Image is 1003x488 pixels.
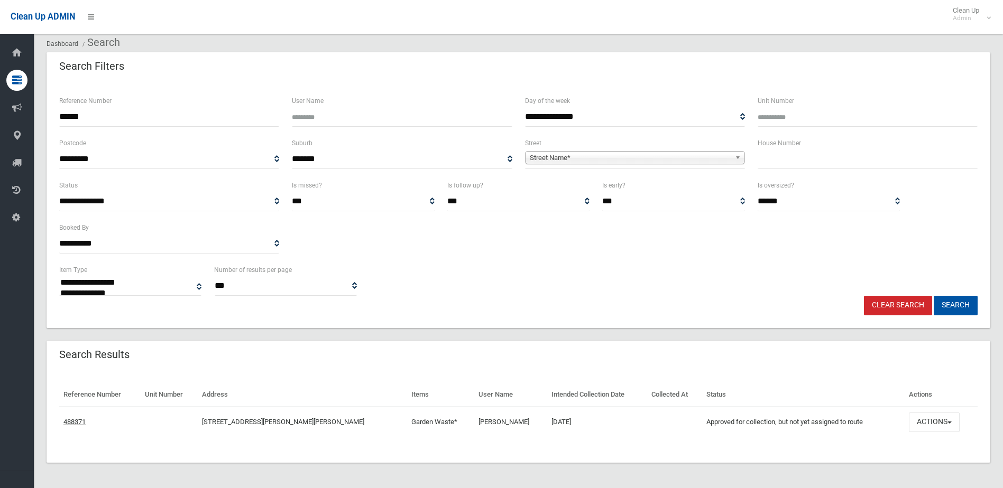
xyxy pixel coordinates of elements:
label: Postcode [59,137,86,149]
label: Unit Number [758,95,794,107]
label: User Name [292,95,324,107]
th: Address [198,383,408,407]
a: [STREET_ADDRESS][PERSON_NAME][PERSON_NAME] [202,418,364,426]
span: Street Name* [530,152,731,164]
label: Booked By [59,222,89,233]
th: Unit Number [141,383,198,407]
label: House Number [758,137,801,149]
a: Dashboard [47,40,78,48]
td: Approved for collection, but not yet assigned to route [702,407,905,437]
li: Search [80,33,120,52]
label: Item Type [59,264,87,276]
label: Number of results per page [214,264,292,276]
button: Actions [909,412,960,432]
th: Reference Number [59,383,141,407]
label: Is follow up? [447,180,483,191]
a: Clear Search [864,296,932,315]
th: Collected At [647,383,702,407]
label: Is missed? [292,180,322,191]
th: Status [702,383,905,407]
td: [DATE] [547,407,647,437]
th: User Name [474,383,547,407]
label: Suburb [292,137,312,149]
th: Actions [905,383,978,407]
th: Intended Collection Date [547,383,647,407]
td: Garden Waste* [407,407,474,437]
span: Clean Up ADMIN [11,12,75,22]
label: Status [59,180,78,191]
th: Items [407,383,474,407]
span: Clean Up [947,6,990,22]
label: Reference Number [59,95,112,107]
label: Day of the week [525,95,570,107]
a: 488371 [63,418,86,426]
header: Search Results [47,344,142,365]
label: Street [525,137,541,149]
label: Is oversized? [758,180,794,191]
button: Search [934,296,978,315]
td: [PERSON_NAME] [474,407,547,437]
header: Search Filters [47,56,137,77]
small: Admin [953,14,979,22]
label: Is early? [602,180,625,191]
